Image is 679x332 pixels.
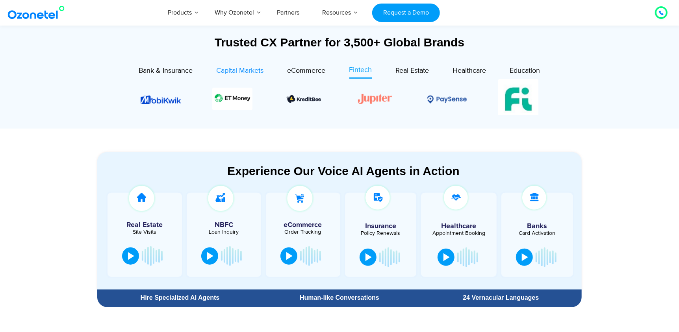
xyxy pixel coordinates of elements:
h5: eCommerce [270,221,336,229]
span: Healthcare [453,66,486,75]
h5: Insurance [349,223,413,230]
a: Request a Demo [372,4,440,22]
div: Appointment Booking [427,231,491,236]
div: Policy Renewals [349,231,413,236]
div: 24 Vernacular Languages [424,295,578,301]
div: Human-like Conversations [263,295,416,301]
a: Healthcare [453,65,486,79]
span: Fintech [349,66,372,74]
div: Site Visits [111,229,178,235]
h5: Banks [505,223,569,230]
span: Capital Markets [217,66,264,75]
a: Capital Markets [217,65,264,79]
span: Bank & Insurance [139,66,193,75]
a: eCommerce [288,65,326,79]
div: Image Carousel [141,79,538,119]
div: Trusted CX Partner for 3,500+ Global Brands [97,35,582,49]
h5: Real Estate [111,221,178,229]
a: Real Estate [396,65,429,79]
div: Hire Specialized AI Agents [101,295,259,301]
div: Card Activation [505,231,569,236]
h5: NBFC [191,221,257,229]
span: eCommerce [288,66,326,75]
div: Experience Our Voice AI Agents in Action [105,164,582,178]
h5: Healthcare [427,223,491,230]
div: Order Tracking [270,229,336,235]
a: Bank & Insurance [139,65,193,79]
span: Real Estate [396,66,429,75]
a: Education [510,65,540,79]
span: Education [510,66,540,75]
a: Fintech [349,65,372,79]
div: Loan Inquiry [191,229,257,235]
